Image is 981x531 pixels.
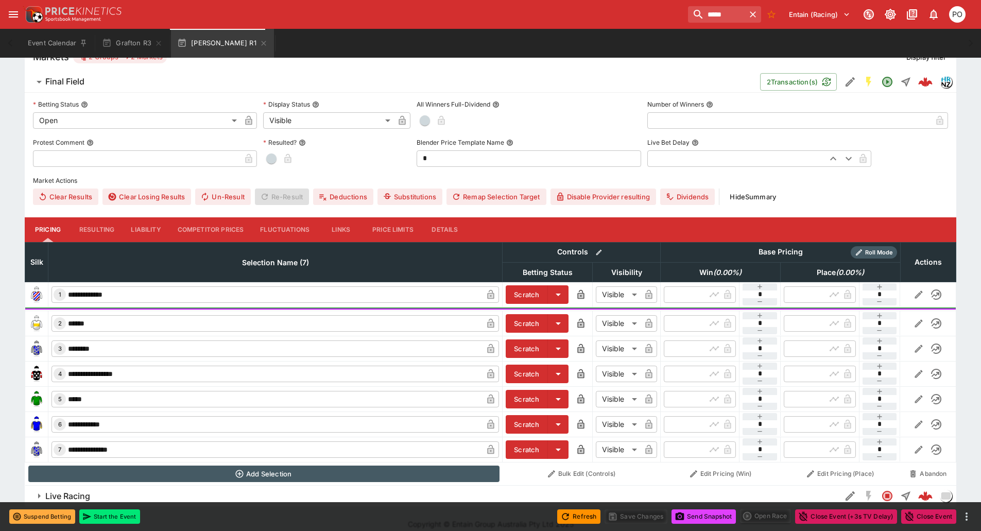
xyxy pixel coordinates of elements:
button: Notifications [924,5,943,24]
button: Add Selection [28,466,500,482]
button: Straight [897,73,915,91]
button: SGM Disabled [859,487,878,505]
span: 5 [56,396,64,403]
span: Roll Mode [861,248,897,257]
div: Visible [263,112,394,129]
label: Market Actions [33,173,948,189]
button: Final Field [25,72,760,92]
img: runner 6 [28,416,45,433]
button: Resulted? [299,139,306,146]
button: Bulk edit [592,246,606,259]
span: Visibility [600,266,653,279]
span: 4 [56,370,64,378]
p: Betting Status [33,100,79,109]
span: Re-Result [255,189,309,205]
div: Visible [596,286,641,303]
svg: Open [881,76,893,88]
img: runner 3 [28,340,45,357]
button: Straight [897,487,915,505]
button: Scratch [506,314,548,333]
button: Refresh [557,509,600,524]
span: Place(0.00%) [805,266,875,279]
img: runner 1 [28,286,45,303]
button: Toggle light/dark mode [881,5,900,24]
button: Send Snapshot [672,509,736,524]
button: Close Event [901,509,956,524]
img: runner 7 [28,441,45,458]
button: No Bookmarks [763,6,780,23]
th: Controls [503,242,661,262]
button: HideSummary [724,189,782,205]
img: logo-cerberus--red.svg [918,75,933,89]
div: 9af5e518-874c-424b-beb3-0e7ef70a45e8 [918,75,933,89]
span: 2 [56,320,64,327]
button: Number of Winners [706,101,713,108]
button: Documentation [903,5,921,24]
div: Base Pricing [754,246,807,259]
p: Blender Price Template Name [417,138,504,147]
button: Philip OConnor [946,3,969,26]
button: Scratch [506,285,548,304]
p: Protest Comment [33,138,84,147]
span: 7 [56,446,63,453]
button: Blender Price Template Name [506,139,513,146]
button: Scratch [506,365,548,383]
input: search [688,6,745,23]
button: Competitor Prices [169,217,252,242]
div: Philip OConnor [949,6,966,23]
p: Resulted? [263,138,297,147]
img: runner 5 [28,391,45,407]
button: Edit Detail [841,487,859,505]
img: hrnz [940,76,952,88]
button: Live Racing [25,486,841,506]
button: Resulting [71,217,123,242]
img: PriceKinetics Logo [23,4,43,25]
svg: Closed [881,490,893,502]
span: Win(0.00%) [688,266,753,279]
button: Grafton R3 [96,29,169,58]
button: open drawer [4,5,23,24]
button: Scratch [506,339,548,358]
button: Betting Status [81,101,88,108]
div: d30d7c29-e836-4a7a-a886-9b1268c627fe [918,489,933,503]
button: Scratch [506,440,548,459]
button: Start the Event [79,509,140,524]
button: Edit Pricing (Place) [784,466,898,482]
span: 3 [56,345,64,352]
button: more [960,510,973,523]
button: Price Limits [364,217,422,242]
button: Select Tenant [783,6,856,23]
div: Visible [596,315,641,332]
div: split button [740,509,791,523]
img: Sportsbook Management [45,17,101,22]
div: Visible [596,340,641,357]
p: Number of Winners [647,100,704,109]
span: Selection Name (7) [231,256,320,269]
button: All Winners Full-Dividend [492,101,500,108]
div: Open [33,112,240,129]
div: Visible [596,391,641,407]
button: Suspend Betting [9,509,75,524]
a: d30d7c29-e836-4a7a-a886-9b1268c627fe [915,486,936,506]
button: Open [878,73,897,91]
span: Betting Status [511,266,584,279]
button: Dividends [660,189,715,205]
h6: Final Field [45,76,84,87]
div: Show/hide Price Roll mode configuration. [851,246,897,259]
div: hrnz [940,76,952,88]
button: Event Calendar [22,29,94,58]
a: 9af5e518-874c-424b-beb3-0e7ef70a45e8 [915,72,936,92]
img: runner 2 [28,315,45,332]
th: Actions [900,242,956,282]
img: runner 4 [28,366,45,382]
button: Deductions [313,189,373,205]
button: Details [422,217,468,242]
img: PriceKinetics [45,7,122,15]
button: Abandon [903,466,953,482]
em: ( 0.00 %) [836,266,864,279]
button: Edit Detail [841,73,859,91]
button: 2Transaction(s) [760,73,837,91]
button: Clear Losing Results [102,189,191,205]
p: Live Bet Delay [647,138,690,147]
button: Protest Comment [87,139,94,146]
